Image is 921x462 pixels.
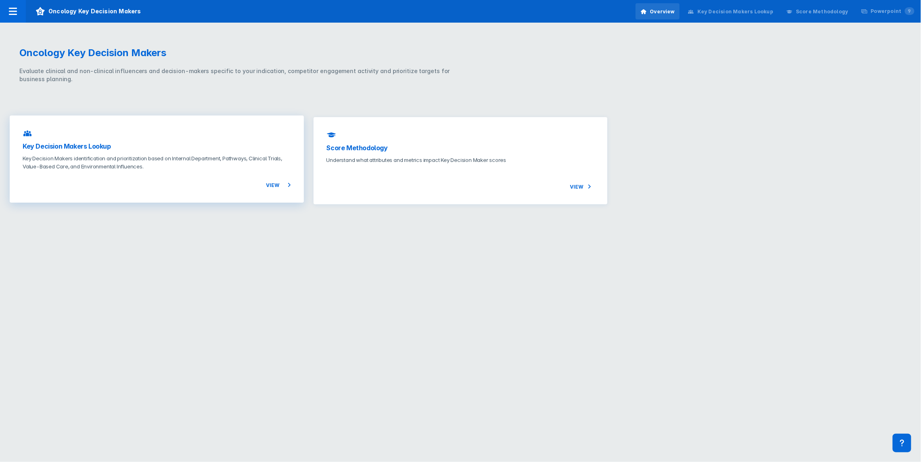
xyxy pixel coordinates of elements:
[570,182,594,191] span: View
[697,8,773,15] div: Key Decision Makers Lookup
[905,7,915,15] span: 9
[650,8,675,15] div: Overview
[23,141,291,151] h3: Key Decision Makers Lookup
[10,115,304,203] a: Key Decision Makers LookupKey Decision Makers identification and prioritization based on Internal...
[266,180,291,190] span: View
[871,8,915,15] div: Powerpoint
[683,3,778,19] a: Key Decision Makers Lookup
[893,434,911,452] div: Contact Support
[19,67,451,83] div: Evaluate clinical and non-clinical influencers and decision-makers specific to your indication, c...
[636,3,680,19] a: Overview
[781,3,853,19] a: Score Methodology
[327,143,595,153] h3: Score Methodology
[796,8,848,15] div: Score Methodology
[19,47,451,59] h1: Oncology Key Decision Makers
[314,117,608,204] a: Score MethodologyUnderstand what attributes and metrics impact Key Decision Maker scoresView
[327,156,595,164] p: Understand what attributes and metrics impact Key Decision Maker scores
[23,154,291,170] p: Key Decision Makers identification and prioritization based on Internal Department, Pathways, Cli...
